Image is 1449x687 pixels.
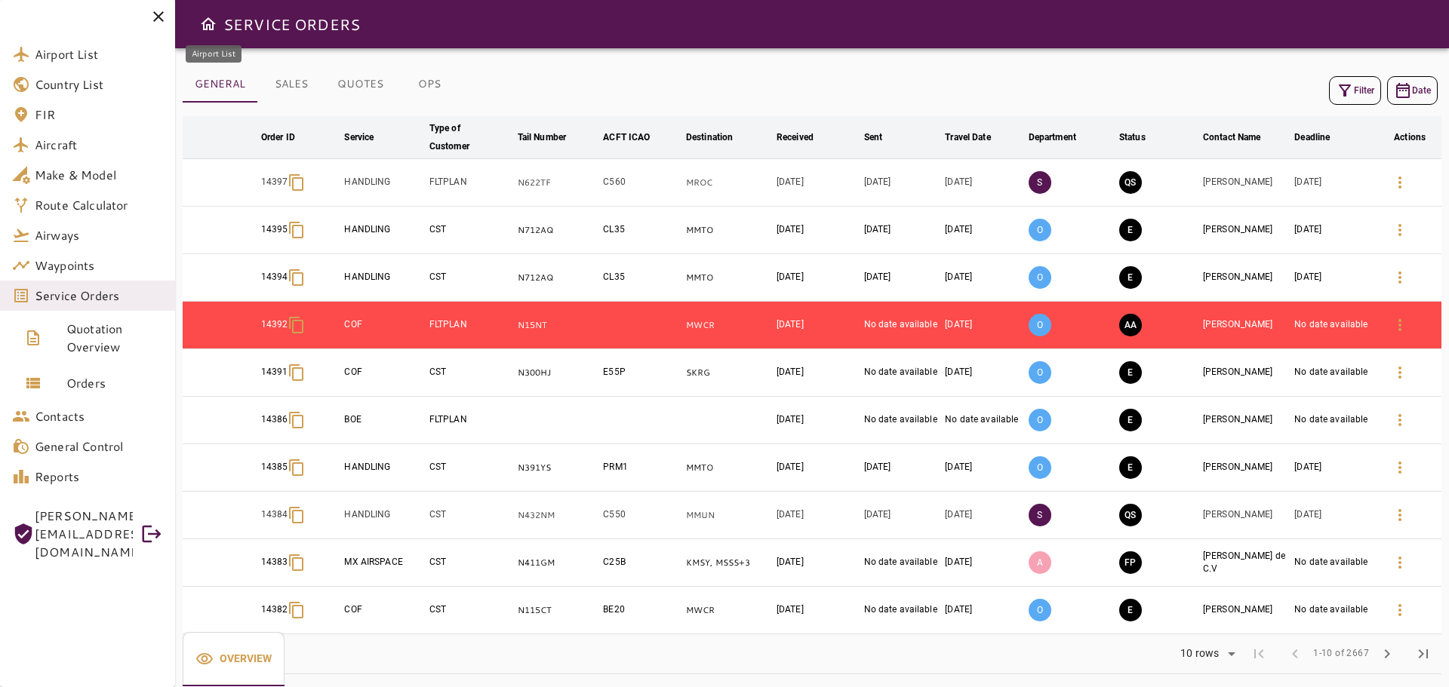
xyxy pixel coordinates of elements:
[518,224,598,237] p: N712AQ
[861,302,943,349] td: No date available
[942,492,1025,539] td: [DATE]
[1277,636,1313,672] span: Previous Page
[186,45,241,63] div: Airport List
[864,128,903,146] span: Sent
[518,176,598,189] p: N622TF
[1378,645,1396,663] span: chevron_right
[861,349,943,397] td: No date available
[686,319,771,332] p: MWCR
[1387,76,1438,105] button: Date
[1382,354,1418,391] button: Details
[1200,444,1291,492] td: [PERSON_NAME]
[35,45,163,63] span: Airport List
[942,397,1025,444] td: No date available
[942,302,1025,349] td: [DATE]
[518,271,598,284] p: N712AQ
[1119,409,1142,431] button: EXECUTION
[600,254,683,302] td: CL35
[426,539,515,587] td: CST
[1369,636,1405,672] span: Next Page
[341,587,426,634] td: COF
[686,128,752,146] span: Destination
[774,254,861,302] td: [DATE]
[429,119,512,155] span: Type of Customer
[325,66,395,103] button: QUOTES
[1119,599,1142,621] button: EXECUTION
[1291,492,1378,539] td: [DATE]
[1200,539,1291,587] td: [PERSON_NAME] de C.V
[261,271,288,284] p: 14394
[1029,266,1051,289] p: O
[341,397,426,444] td: BOE
[261,128,315,146] span: Order ID
[777,128,833,146] span: Received
[1029,551,1051,574] p: A
[518,128,586,146] span: Tail Number
[603,128,650,146] div: ACFT ICAO
[341,492,426,539] td: HANDLING
[261,128,295,146] div: Order ID
[341,349,426,397] td: COF
[1291,254,1378,302] td: [DATE]
[1029,171,1051,194] p: S
[1382,544,1418,581] button: Details
[686,557,771,569] p: KMSY, MSSS, KMSY, MSSS, KMSY
[600,587,683,634] td: BE20
[35,437,163,455] span: General Control
[1294,128,1330,146] div: Deadline
[261,603,288,616] p: 14382
[183,66,463,103] div: basic tabs example
[1200,302,1291,349] td: [PERSON_NAME]
[426,492,515,539] td: CST
[774,349,861,397] td: [DATE]
[1382,402,1418,438] button: Details
[66,374,163,392] span: Orders
[1119,266,1142,289] button: EXECUTION
[426,302,515,349] td: FLTPLAN
[1029,599,1051,621] p: O
[1200,397,1291,444] td: [PERSON_NAME]
[861,254,943,302] td: [DATE]
[518,367,598,379] p: N300HJ
[1405,636,1441,672] span: Last Page
[1291,159,1378,207] td: [DATE]
[1291,302,1378,349] td: No date available
[1291,397,1378,444] td: No date available
[1029,361,1051,384] p: O
[1200,587,1291,634] td: [PERSON_NAME]
[1291,444,1378,492] td: [DATE]
[341,207,426,254] td: HANDLING
[426,159,515,207] td: FLTPLAN
[686,367,771,379] p: SKRG
[1119,504,1142,526] button: QUOTE SENT
[1200,254,1291,302] td: [PERSON_NAME]
[861,492,943,539] td: [DATE]
[35,468,163,486] span: Reports
[426,444,515,492] td: CST
[1171,643,1241,665] div: 10 rows
[1119,314,1142,336] button: AWAITING ASSIGNMENT
[1382,449,1418,486] button: Details
[1414,645,1432,663] span: last_page
[942,444,1025,492] td: [DATE]
[861,207,943,254] td: [DATE]
[1382,164,1418,201] button: Details
[686,604,771,617] p: MWCR
[261,223,288,236] p: 14395
[1382,307,1418,343] button: Details
[774,444,861,492] td: [DATE]
[686,462,771,474] p: MMTO
[35,226,163,244] span: Airways
[35,166,163,184] span: Make & Model
[518,462,598,474] p: N391YS
[1119,171,1142,194] button: QUOTE SENT
[261,556,288,569] p: 14383
[861,587,943,634] td: No date available
[600,159,683,207] td: C560
[1029,409,1051,431] p: O
[1200,159,1291,207] td: [PERSON_NAME]
[777,128,814,146] div: Received
[183,632,285,686] button: Overview
[1119,456,1142,479] button: EXECUTION
[1119,219,1142,241] button: EXECUTION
